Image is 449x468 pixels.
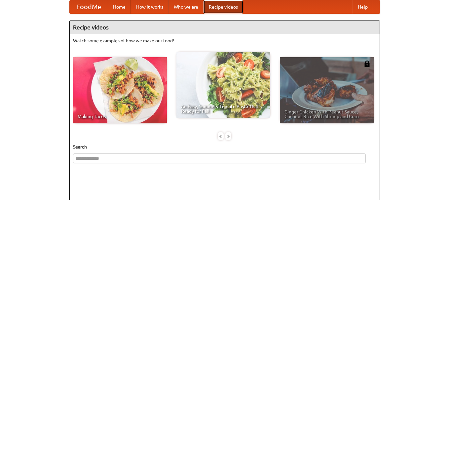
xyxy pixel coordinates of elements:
p: Watch some examples of how we make our food! [73,37,376,44]
a: Help [353,0,373,14]
a: FoodMe [70,0,108,14]
div: « [218,132,224,140]
a: Recipe videos [204,0,243,14]
span: Making Tacos [78,114,162,119]
h5: Search [73,144,376,150]
a: Making Tacos [73,57,167,123]
img: 483408.png [364,61,370,67]
a: Home [108,0,131,14]
h4: Recipe videos [70,21,380,34]
a: How it works [131,0,168,14]
a: An Easy, Summery Tomato Pasta That's Ready for Fall [176,52,270,118]
div: » [225,132,231,140]
span: An Easy, Summery Tomato Pasta That's Ready for Fall [181,104,266,113]
a: Who we are [168,0,204,14]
